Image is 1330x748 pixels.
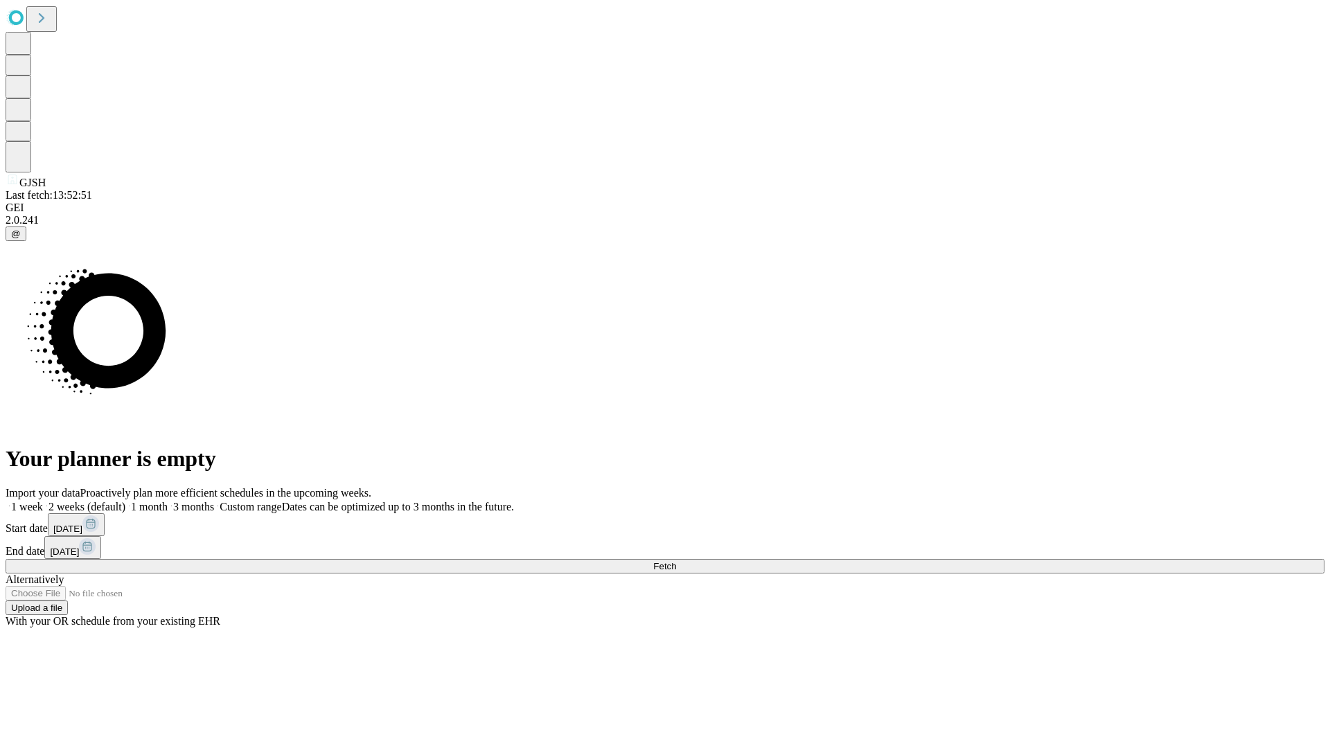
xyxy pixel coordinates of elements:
[282,501,514,513] span: Dates can be optimized up to 3 months in the future.
[6,214,1324,226] div: 2.0.241
[6,226,26,241] button: @
[53,524,82,534] span: [DATE]
[653,561,676,571] span: Fetch
[48,513,105,536] button: [DATE]
[6,446,1324,472] h1: Your planner is empty
[220,501,281,513] span: Custom range
[19,177,46,188] span: GJSH
[131,501,168,513] span: 1 month
[6,513,1324,536] div: Start date
[44,536,101,559] button: [DATE]
[6,487,80,499] span: Import your data
[6,536,1324,559] div: End date
[6,600,68,615] button: Upload a file
[6,615,220,627] span: With your OR schedule from your existing EHR
[80,487,371,499] span: Proactively plan more efficient schedules in the upcoming weeks.
[11,501,43,513] span: 1 week
[6,189,92,201] span: Last fetch: 13:52:51
[50,546,79,557] span: [DATE]
[6,559,1324,573] button: Fetch
[173,501,214,513] span: 3 months
[11,229,21,239] span: @
[6,573,64,585] span: Alternatively
[6,202,1324,214] div: GEI
[48,501,125,513] span: 2 weeks (default)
